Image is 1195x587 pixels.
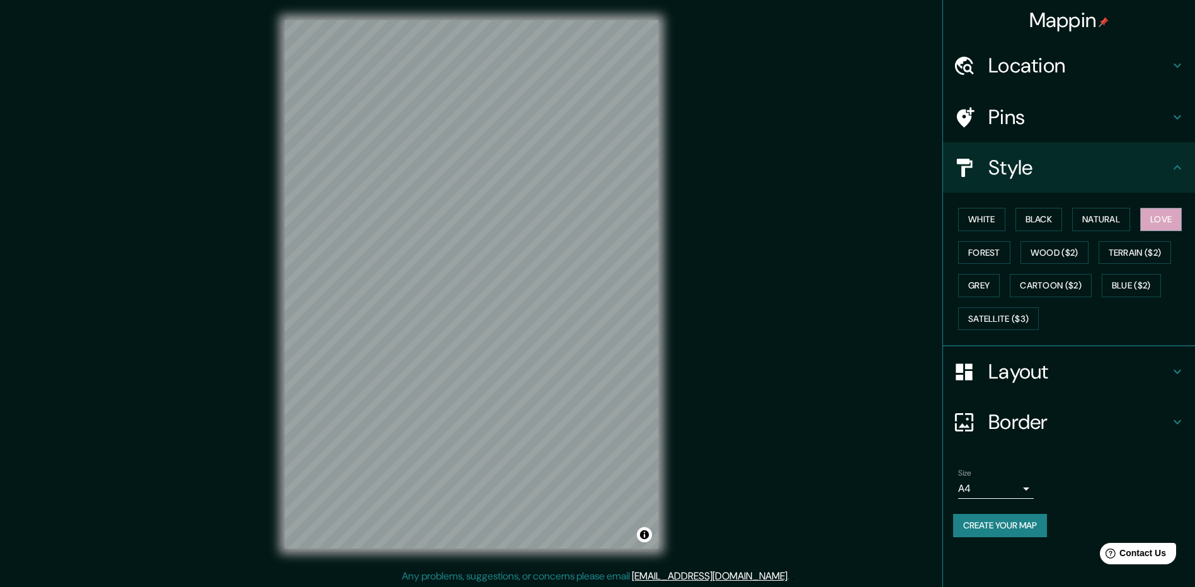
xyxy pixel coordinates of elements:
[958,468,971,479] label: Size
[958,307,1039,331] button: Satellite ($3)
[958,241,1010,265] button: Forest
[943,142,1195,193] div: Style
[958,208,1005,231] button: White
[988,53,1170,78] h4: Location
[1015,208,1063,231] button: Black
[943,92,1195,142] div: Pins
[988,105,1170,130] h4: Pins
[988,409,1170,435] h4: Border
[285,20,658,549] canvas: Map
[943,397,1195,447] div: Border
[1083,538,1181,573] iframe: Help widget launcher
[953,514,1047,537] button: Create your map
[1099,17,1109,27] img: pin-icon.png
[1102,274,1161,297] button: Blue ($2)
[789,569,791,584] div: .
[1021,241,1089,265] button: Wood ($2)
[632,569,787,583] a: [EMAIL_ADDRESS][DOMAIN_NAME]
[943,346,1195,397] div: Layout
[791,569,794,584] div: .
[402,569,789,584] p: Any problems, suggestions, or concerns please email .
[1072,208,1130,231] button: Natural
[988,359,1170,384] h4: Layout
[1099,241,1172,265] button: Terrain ($2)
[958,274,1000,297] button: Grey
[943,40,1195,91] div: Location
[637,527,652,542] button: Toggle attribution
[1029,8,1109,33] h4: Mappin
[1140,208,1182,231] button: Love
[1010,274,1092,297] button: Cartoon ($2)
[958,479,1034,499] div: A4
[988,155,1170,180] h4: Style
